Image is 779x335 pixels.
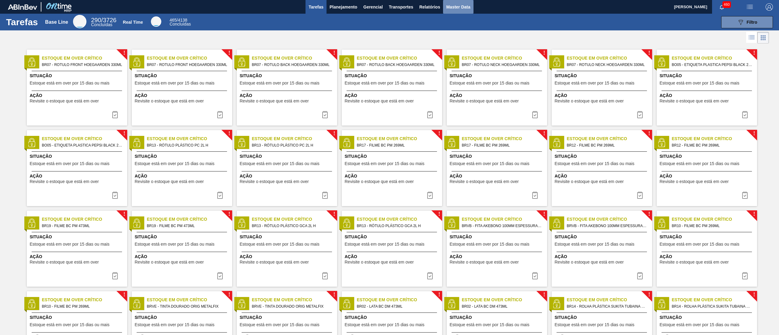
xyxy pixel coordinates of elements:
[447,138,456,147] img: status
[147,55,232,61] span: Estoque em Over Crítico
[169,22,191,26] span: Concluídas
[528,109,542,121] div: Completar tarefa: 29693233
[657,57,666,67] img: status
[228,212,230,216] span: !
[363,3,383,11] span: Gerencial
[213,189,227,201] button: icon-task complete
[216,192,224,199] img: icon-task complete
[660,173,756,179] span: Ação
[528,270,542,282] button: icon-task complete
[738,109,752,121] button: icon-task complete
[741,192,749,199] img: icon-task complete
[252,136,337,142] span: Estoque em Over Crítico
[450,234,546,240] span: Situação
[633,189,647,201] button: icon-task complete
[132,57,141,67] img: status
[746,3,753,11] img: userActions
[636,192,644,199] img: icon-task complete
[712,3,732,11] button: Notificações
[237,299,246,308] img: status
[169,18,176,22] span: 465
[633,109,647,121] div: Completar tarefa: 29693233
[738,109,752,121] div: Completar tarefa: 29693234
[423,109,437,121] div: Completar tarefa: 29693232
[240,92,336,99] span: Ação
[633,270,647,282] button: icon-task complete
[345,242,424,247] span: Estoque está em over por 15 dias ou mais
[91,22,112,27] span: Concluídas
[567,303,647,310] span: BR14 - ROLHA PLÁSTICA SUKITA TUBAINA SHORT
[438,131,440,136] span: !
[309,3,323,11] span: Tarefas
[30,161,110,166] span: Estoque está em over por 15 dias ou mais
[42,303,122,310] span: BR10 - FILME BC PM 269ML
[213,189,227,201] div: Completar tarefa: 29693235
[357,297,442,303] span: Estoque em Over Crítico
[252,297,337,303] span: Estoque em Over Crítico
[660,161,739,166] span: Estoque está em over por 15 dias ou mais
[345,92,441,99] span: Ação
[528,189,542,201] div: Completar tarefa: 29693236
[27,138,36,147] img: status
[345,179,414,184] span: Revisite o estoque que está em over
[30,234,126,240] span: Situação
[543,51,545,55] span: !
[660,153,756,160] span: Situação
[240,99,309,103] span: Revisite o estoque que está em over
[42,216,127,223] span: Estoque em Over Crítico
[567,216,652,223] span: Estoque em Over Crítico
[672,297,757,303] span: Estoque em Over Crítico
[357,55,442,61] span: Estoque em Over Crítico
[423,189,437,201] div: Completar tarefa: 29693236
[345,314,441,321] span: Situação
[423,270,437,282] button: icon-task complete
[321,192,329,199] img: icon-task complete
[252,223,332,229] span: BR13 - RÓTULO PLÁSTICO GCA 2L H
[240,81,320,85] span: Estoque está em over por 15 dias ou mais
[30,254,126,260] span: Ação
[318,109,332,121] button: icon-task complete
[648,51,650,55] span: !
[555,260,624,264] span: Revisite o estoque que está em over
[450,92,546,99] span: Ação
[660,254,756,260] span: Ação
[738,189,752,201] div: Completar tarefa: 29693237
[108,270,122,282] div: Completar tarefa: 29693238
[135,179,204,184] span: Revisite o estoque que está em over
[123,131,125,136] span: !
[746,32,757,43] div: Visão em Lista
[91,17,101,23] span: 290
[636,111,644,118] img: icon-task complete
[357,61,437,68] span: BR07 - ROTULO BACK HOEGAARDEN 330ML
[766,3,773,11] img: Logout
[555,153,651,160] span: Situação
[228,131,230,136] span: !
[446,3,470,11] span: Master Data
[147,216,232,223] span: Estoque em Over Crítico
[426,192,434,199] img: icon-task complete
[738,270,752,282] button: icon-task complete
[462,61,542,68] span: BR07 - ROTULO NECK HOEGAARDEN 330ML
[345,99,414,103] span: Revisite o estoque que está em over
[531,111,539,118] img: icon-task complete
[135,323,215,327] span: Estoque está em over por 15 dias ou mais
[345,254,441,260] span: Ação
[252,303,332,310] span: BRVE - TINTA DOURADO ORIG METALFIX
[252,61,332,68] span: BR07 - ROTULO BACK HOEGAARDEN 330ML
[135,161,215,166] span: Estoque está em over por 15 dias ou mais
[450,99,519,103] span: Revisite o estoque que está em over
[27,219,36,228] img: status
[6,19,38,26] h1: Tarefas
[528,189,542,201] button: icon-task complete
[135,92,231,99] span: Ação
[555,314,651,321] span: Situação
[633,109,647,121] button: icon-task complete
[111,192,119,199] img: icon-task complete
[30,99,99,103] span: Revisite o estoque que está em over
[543,212,545,216] span: !
[237,138,246,147] img: status
[426,272,434,279] img: icon-task complete
[552,57,561,67] img: status
[342,57,351,67] img: status
[419,3,440,11] span: Relatórios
